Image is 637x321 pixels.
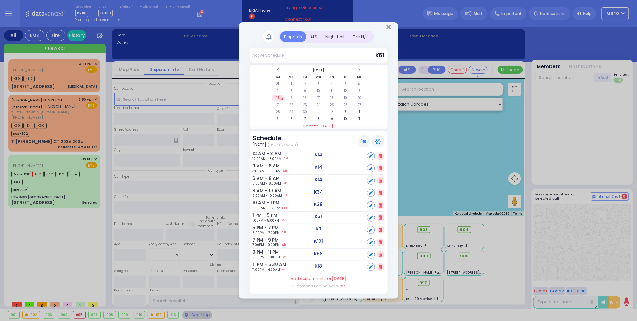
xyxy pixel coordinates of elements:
[252,237,270,243] h6: 7 PM - 9 PM
[282,230,286,235] a: Edit
[315,263,322,269] h5: K18
[252,151,270,156] h6: 12 AM - 3 AM
[250,123,388,129] a: Back to [DATE]
[314,189,323,195] h5: K34
[285,67,352,73] th: Select Month
[298,109,312,115] td: 30
[285,81,298,87] td: 1
[272,109,285,115] td: 28
[252,52,284,58] div: Active Schedule
[353,81,366,87] td: 6
[306,31,322,42] div: ALS
[339,88,352,94] td: 12
[339,74,352,80] th: Fr
[376,51,385,59] span: K61
[314,251,323,256] h5: K68
[325,95,339,101] td: 18
[353,88,366,94] td: 13
[353,102,366,108] td: 27
[252,218,279,223] span: 1:00PM - 5:00PM
[315,152,322,158] h5: K14
[272,81,285,87] td: 31
[252,242,280,247] span: 7:00PM - 9:00PM
[312,95,325,101] td: 17
[282,242,286,247] a: Edit
[252,230,280,235] span: 5:00PM - 7:00PM
[339,81,352,87] td: 5
[252,156,282,161] span: 12:00AM - 3:00AM
[322,31,349,42] div: Night Unit
[252,255,280,260] span: 9:00PM - 11:00PM
[325,74,339,80] th: Th
[339,109,352,115] td: 3
[285,74,298,80] th: Mo
[315,165,322,170] h5: K14
[312,74,325,80] th: We
[339,95,352,101] td: 19
[283,181,288,186] a: Edit
[312,109,325,115] td: 1
[272,95,285,101] td: 14
[325,81,339,87] td: 4
[325,88,339,94] td: 11
[314,239,323,244] h5: K101
[280,31,306,42] div: Dispatch
[339,102,352,108] td: 26
[298,81,312,87] td: 2
[358,67,361,72] span: Next Month
[298,102,312,108] td: 23
[353,95,366,101] td: 20
[283,206,287,210] a: Edit
[282,255,287,260] a: Edit
[284,156,288,161] a: Edit
[339,116,352,122] td: 10
[332,276,346,282] span: [DATE]
[298,88,312,94] td: 9
[316,226,321,232] h5: K9
[252,142,266,148] span: [DATE]
[312,116,325,122] td: 8
[298,95,312,101] td: 16
[252,200,270,206] h6: 10 AM - 1 PM
[312,88,325,94] td: 10
[353,74,366,80] th: Sa
[291,276,346,282] label: Add custom shift for
[252,206,280,210] span: 10:00AM - 1:00PM
[252,262,270,267] h6: 11 PM - 6:30 AM
[252,188,270,194] h6: 8 AM - 10 AM
[353,116,366,122] td: 11
[353,109,366,115] td: 4
[252,176,270,181] h6: 6 AM - 8 AM
[252,169,281,174] span: 3:00AM - 6:00AM
[276,67,279,72] span: Previous Month
[292,284,345,289] label: Custom shifts are marked with
[281,218,286,223] a: Edit
[272,102,285,108] td: 21
[252,213,270,218] h6: 1 PM - 5 PM
[268,142,298,148] span: (כא אלול תשפה)
[252,193,282,198] span: 8:00AM - 10:00AM
[284,193,289,198] a: Edit
[252,163,270,169] h6: 3 AM - 6 AM
[312,81,325,87] td: 3
[325,109,339,115] td: 2
[349,31,373,42] div: Fire N/U
[272,74,285,80] th: Su
[315,177,322,182] h5: K14
[314,202,323,207] h5: K39
[272,116,285,122] td: 5
[285,116,298,122] td: 6
[252,181,281,186] span: 6:00AM - 8:00AM
[386,24,391,31] button: Close
[282,267,287,272] a: Edit
[285,88,298,94] td: 8
[252,225,270,230] h6: 5 PM - 7 PM
[285,95,298,101] td: 15
[283,169,287,174] a: Edit
[252,267,280,272] span: 11:00PM - 6:30AM
[272,88,285,94] td: 7
[315,214,322,219] h5: K61
[285,102,298,108] td: 22
[312,102,325,108] td: 24
[252,134,298,142] h3: Schedule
